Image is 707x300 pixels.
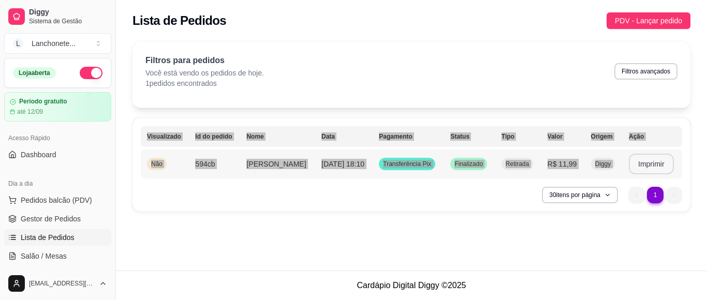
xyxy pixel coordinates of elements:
button: [EMAIL_ADDRESS][DOMAIN_NAME] [4,271,111,296]
span: Gestor de Pedidos [21,214,81,224]
span: Diggy [593,160,613,168]
button: Filtros avançados [614,63,677,80]
li: pagination item 1 active [647,187,664,203]
a: Salão / Mesas [4,248,111,264]
button: 30itens por página [542,187,618,203]
a: Diggy Botnovo [4,266,111,283]
h2: Lista de Pedidos [132,12,226,29]
span: Diggy [29,8,107,17]
button: Imprimir [629,154,674,174]
button: Alterar Status [80,67,102,79]
p: Filtros para pedidos [145,54,264,67]
span: Não [149,160,165,168]
div: Lanchonete ... [32,38,76,49]
span: Transferência Pix [381,160,433,168]
th: Valor [541,126,585,147]
div: Loja aberta [13,67,56,79]
th: Id do pedido [189,126,240,147]
span: [DATE] 18:10 [321,160,364,168]
span: Salão / Mesas [21,251,67,261]
span: Lista de Pedidos [21,232,75,243]
th: Visualizado [141,126,189,147]
div: Dia a dia [4,175,111,192]
button: PDV - Lançar pedido [607,12,690,29]
th: Tipo [495,126,541,147]
th: Origem [585,126,623,147]
span: PDV - Lançar pedido [615,15,682,26]
a: Dashboard [4,146,111,163]
p: 1 pedidos encontrados [145,78,264,88]
span: Retirada [504,160,531,168]
span: L [13,38,23,49]
span: Finalizado [452,160,485,168]
a: Gestor de Pedidos [4,211,111,227]
th: Data [315,126,373,147]
span: [PERSON_NAME] [246,160,306,168]
nav: pagination navigation [623,182,687,208]
th: Nome [240,126,315,147]
th: Pagamento [373,126,444,147]
span: R$ 11,99 [548,160,577,168]
article: Período gratuito [19,98,67,106]
span: 594cb [195,160,215,168]
a: Lista de Pedidos [4,229,111,246]
th: Status [444,126,495,147]
a: DiggySistema de Gestão [4,4,111,29]
span: [EMAIL_ADDRESS][DOMAIN_NAME] [29,279,95,288]
a: Período gratuitoaté 12/09 [4,92,111,122]
button: Select a team [4,33,111,54]
span: Pedidos balcão (PDV) [21,195,92,205]
div: Acesso Rápido [4,130,111,146]
footer: Cardápio Digital Diggy © 2025 [116,271,707,300]
button: Pedidos balcão (PDV) [4,192,111,208]
th: Ação [623,126,682,147]
p: Você está vendo os pedidos de hoje. [145,68,264,78]
span: Sistema de Gestão [29,17,107,25]
span: Dashboard [21,149,56,160]
article: até 12/09 [17,108,43,116]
